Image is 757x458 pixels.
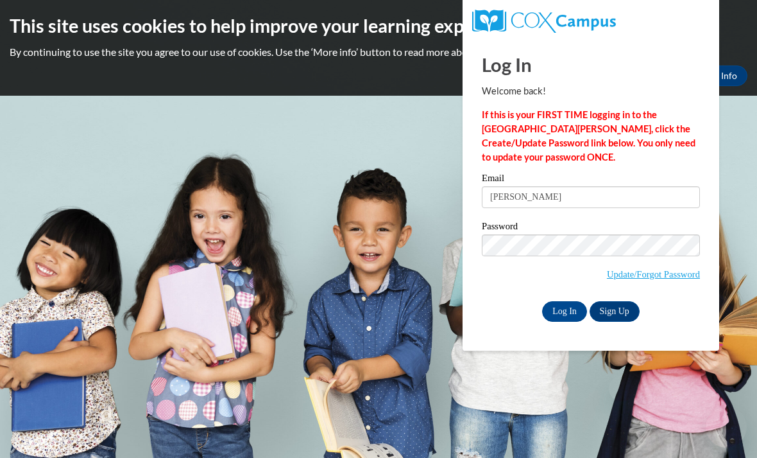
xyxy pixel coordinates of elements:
h1: Log In [482,51,700,78]
a: Update/Forgot Password [607,269,700,279]
label: Password [482,222,700,234]
iframe: Button to launch messaging window [706,407,747,448]
strong: If this is your FIRST TIME logging in to the [GEOGRAPHIC_DATA][PERSON_NAME], click the Create/Upd... [482,109,695,163]
p: By continuing to use the site you agree to our use of cookies. Use the ‘More info’ button to read... [10,45,747,59]
label: Email [482,173,700,186]
img: COX Campus [472,10,616,33]
h2: This site uses cookies to help improve your learning experience. [10,13,747,39]
a: Sign Up [590,301,640,322]
input: Log In [542,301,587,322]
p: Welcome back! [482,84,700,98]
iframe: Close message [609,376,634,401]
